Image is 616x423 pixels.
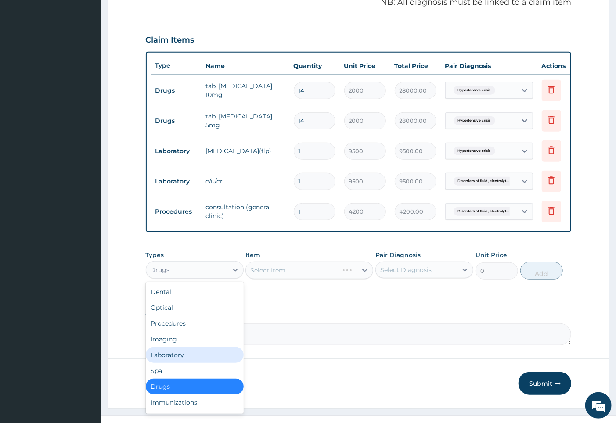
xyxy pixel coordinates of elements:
th: Type [151,57,202,74]
div: Spa [146,363,244,379]
div: Dental [146,284,244,300]
span: Hypertensive crisis [454,116,495,125]
th: Quantity [289,57,340,75]
h3: Claim Items [146,36,195,45]
label: Unit Price [476,251,507,259]
label: Item [245,251,260,259]
td: Drugs [151,113,202,129]
button: Submit [519,372,571,395]
label: Types [146,251,164,259]
td: Procedures [151,204,202,220]
button: Add [520,262,563,280]
th: Name [202,57,289,75]
div: Procedures [146,315,244,331]
span: We're online! [51,111,121,199]
div: Chat with us now [46,49,148,61]
div: Immunizations [146,394,244,410]
td: [MEDICAL_DATA](flp) [202,142,289,160]
span: Disorders of fluid, electrolyt... [454,177,514,186]
label: Pair Diagnosis [375,251,421,259]
span: Disorders of fluid, electrolyt... [454,207,514,216]
div: Drugs [146,379,244,394]
div: Imaging [146,331,244,347]
th: Pair Diagnosis [441,57,537,75]
td: Laboratory [151,173,202,190]
td: tab. [MEDICAL_DATA] 10mg [202,77,289,104]
th: Total Price [390,57,441,75]
div: Select Diagnosis [380,265,432,274]
th: Unit Price [340,57,390,75]
div: Drugs [151,265,170,274]
div: Optical [146,300,244,315]
td: e/u/cr [202,172,289,190]
img: d_794563401_company_1708531726252_794563401 [16,44,36,66]
td: Laboratory [151,143,202,159]
td: Drugs [151,82,202,99]
span: Hypertensive crisis [454,147,495,155]
th: Actions [537,57,581,75]
td: consultation (general clinic) [202,198,289,225]
td: tab. [MEDICAL_DATA] 5mg [202,108,289,134]
textarea: Type your message and hit 'Enter' [4,240,167,270]
span: Hypertensive crisis [454,86,495,95]
label: Comment [146,311,572,319]
div: Laboratory [146,347,244,363]
div: Minimize live chat window [144,4,165,25]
